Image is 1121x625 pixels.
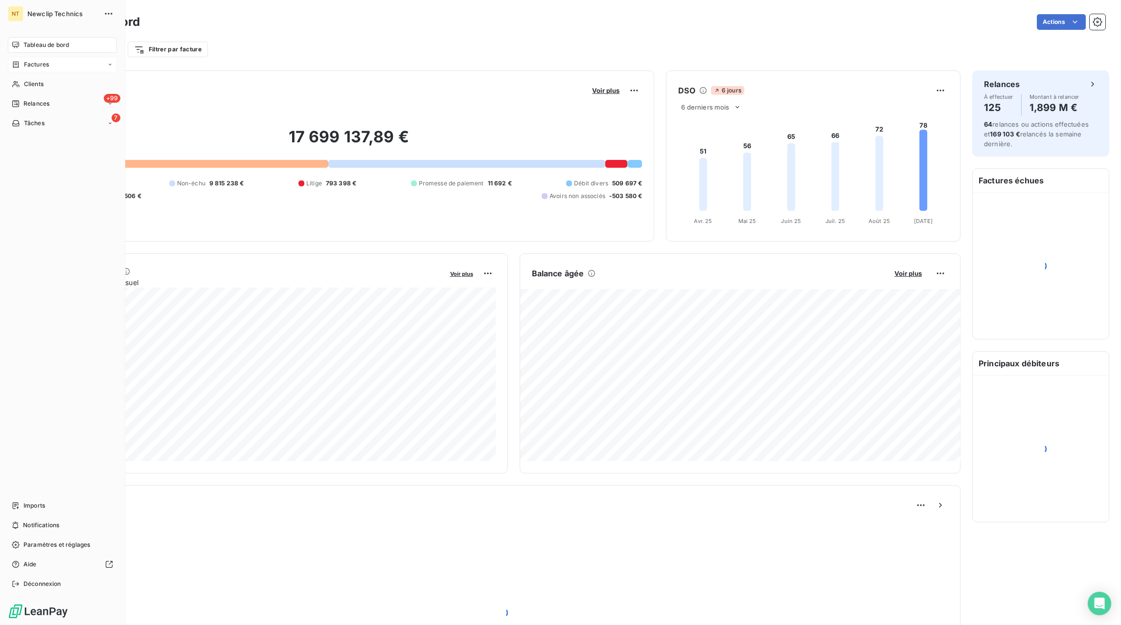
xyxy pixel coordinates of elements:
[177,179,206,188] span: Non-échu
[825,218,845,224] tspan: Juil. 25
[450,270,473,277] span: Voir plus
[1037,14,1086,30] button: Actions
[23,521,59,530] span: Notifications
[694,218,712,224] tspan: Avr. 25
[128,42,208,57] button: Filtrer par facture
[1088,592,1111,615] div: Open Intercom Messenger
[984,78,1020,90] h6: Relances
[681,103,729,111] span: 6 derniers mois
[24,119,45,128] span: Tâches
[869,218,890,224] tspan: Août 25
[612,179,642,188] span: 509 697 €
[1029,94,1079,100] span: Montant à relancer
[24,80,44,89] span: Clients
[306,179,322,188] span: Litige
[914,218,933,224] tspan: [DATE]
[55,127,642,156] h2: 17 699 137,89 €
[549,192,605,201] span: Avoirs non associés
[326,179,356,188] span: 793 398 €
[23,41,69,49] span: Tableau de bord
[973,169,1109,192] h6: Factures échues
[711,86,744,95] span: 6 jours
[8,603,69,619] img: Logo LeanPay
[892,269,925,278] button: Voir plus
[23,540,90,549] span: Paramètres et réglages
[23,580,61,588] span: Déconnexion
[781,218,801,224] tspan: Juin 25
[678,85,695,96] h6: DSO
[23,99,49,108] span: Relances
[532,268,584,279] h6: Balance âgée
[592,87,619,94] span: Voir plus
[488,179,512,188] span: 11 692 €
[984,120,1089,148] span: relances ou actions effectuées et relancés la semaine dernière.
[23,501,45,510] span: Imports
[8,557,117,572] a: Aide
[23,560,37,569] span: Aide
[419,179,484,188] span: Promesse de paiement
[574,179,608,188] span: Débit divers
[984,100,1013,115] h4: 125
[1029,100,1079,115] h4: 1,899 M €
[738,218,756,224] tspan: Mai 25
[973,352,1109,375] h6: Principaux débiteurs
[447,269,476,278] button: Voir plus
[55,277,443,288] span: Chiffre d'affaires mensuel
[984,120,992,128] span: 64
[990,130,1020,138] span: 169 103 €
[984,94,1013,100] span: À effectuer
[589,86,622,95] button: Voir plus
[24,60,49,69] span: Factures
[8,6,23,22] div: NT
[104,94,120,103] span: +99
[27,10,98,18] span: Newclip Technics
[209,179,244,188] span: 9 815 238 €
[112,113,120,122] span: 7
[609,192,642,201] span: -503 580 €
[894,269,922,277] span: Voir plus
